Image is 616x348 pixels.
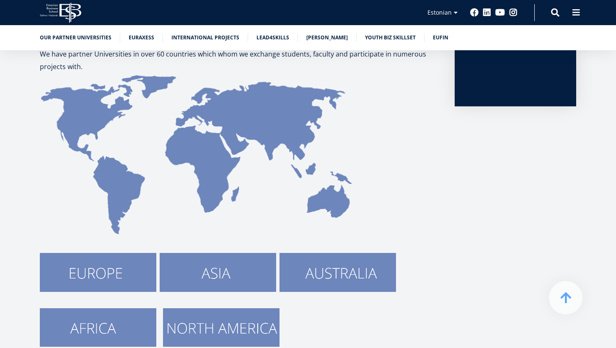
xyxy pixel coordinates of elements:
[40,48,438,73] p: We have partner Universities in over 60 countries which whom we exchange students, faculty and pa...
[280,253,396,291] img: Australia.png
[433,34,448,42] a: EUFIN
[365,34,416,42] a: Youth BIZ Skillset
[129,34,154,42] a: Euraxess
[160,253,276,291] img: Asia.png
[470,8,479,17] a: Facebook
[171,34,239,42] a: International Projects
[40,34,111,42] a: Our partner universities
[40,73,355,237] img: map.png
[40,308,156,347] img: Africa_0.png
[483,8,491,17] a: Linkedin
[256,34,289,42] a: Lead4Skills
[509,8,518,17] a: Instagram
[495,8,505,17] a: Youtube
[40,253,156,291] img: Europe.png
[163,308,280,347] img: north america.png
[306,34,348,42] a: [PERSON_NAME]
